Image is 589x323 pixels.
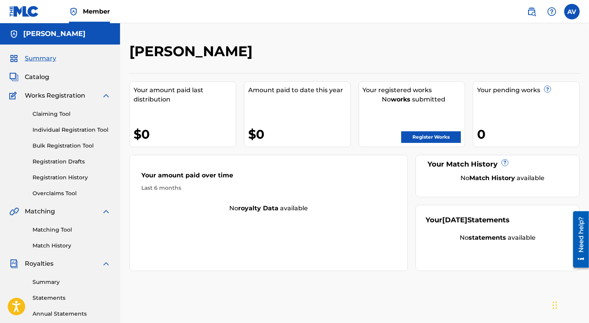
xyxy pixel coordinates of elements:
div: Your pending works [477,86,579,95]
div: 0 [477,125,579,143]
a: Registration History [33,174,111,182]
iframe: Chat Widget [550,286,589,323]
img: Works Registration [9,91,19,100]
img: Royalties [9,259,19,268]
strong: works [391,96,410,103]
span: Royalties [25,259,53,268]
div: Your amount paid last distribution [134,86,236,104]
img: expand [101,91,111,100]
div: No available [435,174,570,183]
a: Annual Statements [33,310,111,318]
div: Amount paid to date this year [248,86,350,95]
span: Catalog [25,72,49,82]
strong: royalty data [238,204,278,212]
img: Catalog [9,72,19,82]
a: Match History [33,242,111,250]
strong: statements [469,234,506,241]
div: User Menu [564,4,580,19]
div: $0 [134,125,236,143]
span: Matching [25,207,55,216]
div: Your amount paid over time [141,171,396,184]
a: Registration Drafts [33,158,111,166]
div: Help [544,4,560,19]
a: CatalogCatalog [9,72,49,82]
a: Claiming Tool [33,110,111,118]
a: Individual Registration Tool [33,126,111,134]
div: Last 6 months [141,184,396,192]
div: No submitted [363,95,465,104]
img: search [527,7,536,16]
div: Your registered works [363,86,465,95]
div: No available [130,204,407,213]
img: Matching [9,207,19,216]
a: Matching Tool [33,226,111,234]
div: Your Match History [426,159,570,170]
div: Drag [553,294,557,317]
span: Member [83,7,110,16]
a: Register Works [401,131,461,143]
a: Overclaims Tool [33,189,111,198]
h5: Andrew Viz [23,29,86,38]
strong: Match History [469,174,515,182]
div: Your Statements [426,215,510,225]
a: Summary [33,278,111,286]
img: help [547,7,556,16]
span: [DATE] [442,216,467,224]
span: Works Registration [25,91,85,100]
a: Bulk Registration Tool [33,142,111,150]
img: Top Rightsholder [69,7,78,16]
a: SummarySummary [9,54,56,63]
span: ? [544,86,551,92]
img: Summary [9,54,19,63]
h2: [PERSON_NAME] [129,43,256,60]
img: expand [101,259,111,268]
iframe: Resource Center [567,208,589,271]
img: expand [101,207,111,216]
img: Accounts [9,29,19,39]
div: No available [426,233,570,242]
a: Public Search [524,4,539,19]
span: ? [502,160,508,166]
span: Summary [25,54,56,63]
a: Statements [33,294,111,302]
div: $0 [248,125,350,143]
img: MLC Logo [9,6,39,17]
